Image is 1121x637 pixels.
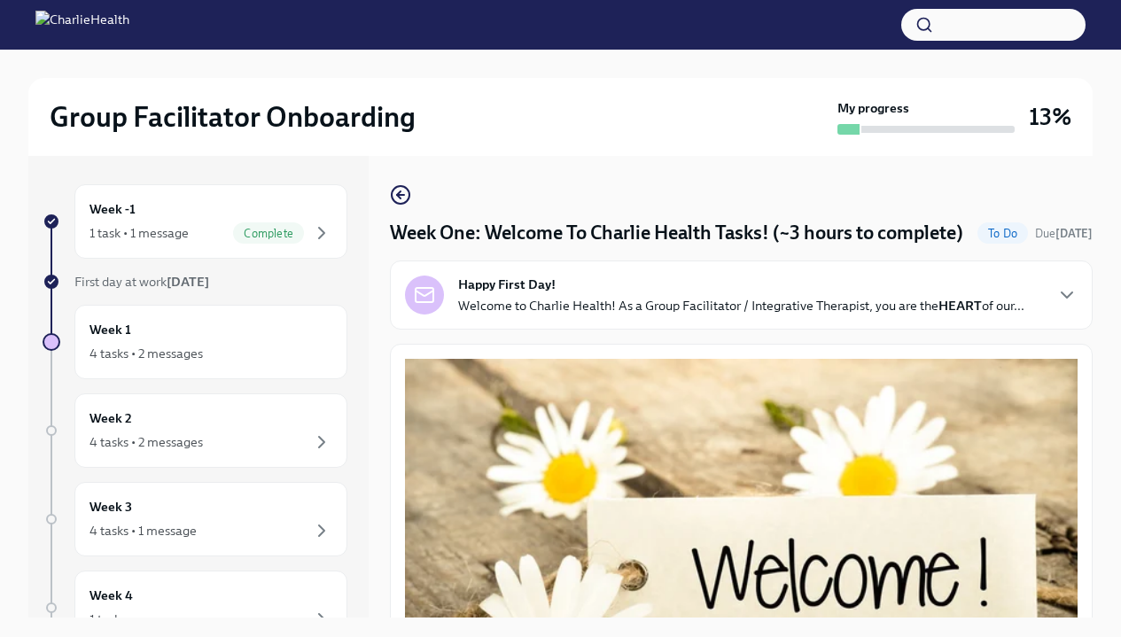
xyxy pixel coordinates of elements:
span: First day at work [74,274,209,290]
span: Due [1035,227,1093,240]
p: Welcome to Charlie Health! As a Group Facilitator / Integrative Therapist, you are the of our... [458,297,1024,315]
h6: Week 4 [90,586,133,605]
h6: Week -1 [90,199,136,219]
a: Week 34 tasks • 1 message [43,482,347,556]
div: 4 tasks • 2 messages [90,433,203,451]
img: CharlieHealth [35,11,129,39]
a: Week 24 tasks • 2 messages [43,393,347,468]
strong: [DATE] [1055,227,1093,240]
span: Complete [233,227,304,240]
strong: [DATE] [167,274,209,290]
strong: HEART [938,298,982,314]
h6: Week 3 [90,497,132,517]
span: September 22nd, 2025 10:00 [1035,225,1093,242]
h3: 13% [1029,101,1071,133]
span: To Do [977,227,1028,240]
h6: Week 2 [90,408,132,428]
h6: Week 1 [90,320,131,339]
strong: Happy First Day! [458,276,556,293]
a: First day at work[DATE] [43,273,347,291]
a: Week -11 task • 1 messageComplete [43,184,347,259]
h2: Group Facilitator Onboarding [50,99,416,135]
strong: My progress [837,99,909,117]
div: 1 task [90,610,121,628]
div: 1 task • 1 message [90,224,189,242]
h4: Week One: Welcome To Charlie Health Tasks! (~3 hours to complete) [390,220,963,246]
div: 4 tasks • 1 message [90,522,197,540]
a: Week 14 tasks • 2 messages [43,305,347,379]
div: 4 tasks • 2 messages [90,345,203,362]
